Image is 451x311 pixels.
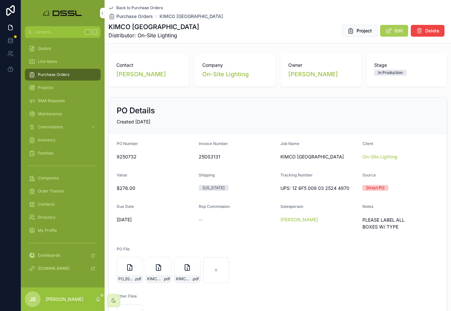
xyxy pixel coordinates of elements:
button: Jump to...K [25,26,101,38]
span: [DOMAIN_NAME] [38,266,70,271]
span: PO Number [117,141,138,146]
span: Created [DATE] [117,119,150,124]
span: Other Files [117,294,137,299]
span: Line Items [38,59,57,64]
a: [PERSON_NAME] [280,216,318,223]
a: KIMCO [GEOGRAPHIC_DATA] [159,13,223,20]
span: .pdf [134,276,141,282]
a: Commissions [25,121,101,133]
span: Delete [425,27,439,34]
a: [DOMAIN_NAME] [25,263,101,274]
span: Inventory [38,137,56,143]
span: K [92,29,97,35]
span: Directory [38,215,56,220]
span: -- [199,216,203,223]
span: Companies [38,175,59,181]
a: My Profile [25,225,101,236]
a: Back to Purchase Orders [109,5,163,10]
a: Directory [25,211,101,223]
p: [PERSON_NAME] [46,296,83,302]
a: On-Site Lighting [362,154,397,160]
span: Value [117,173,127,177]
a: Purchase Orders [109,13,153,20]
a: Purchase Orders [25,69,101,81]
span: Purchase Orders [116,13,153,20]
a: Dashboards [25,249,101,261]
div: In Production [378,70,403,76]
span: $276.00 [117,185,193,192]
span: .pdf [192,276,199,282]
span: Contact [116,62,181,68]
span: Source [362,173,376,177]
span: KIMCO-ARGYLE-VILLAGE-PACKING-SLIP [147,276,163,282]
a: Companies [25,172,101,184]
p: PLEASE LABEL ALL BOXES W/ TYPE [362,216,439,230]
span: Rep Commission [199,204,230,209]
span: Order Tracker [38,189,64,194]
span: Notes [362,204,373,209]
a: Line Items [25,56,101,67]
span: Salesperson [280,204,303,209]
span: 9250732 [117,154,193,160]
a: Quotes [25,43,101,54]
span: My Profile [38,228,57,233]
a: On-Site Lighting [202,70,249,79]
a: Contacts [25,198,101,210]
a: Projects [25,82,101,94]
span: Purchase Orders [38,72,69,77]
span: Back to Purchase Orders [116,5,163,10]
span: KIMCO-ARGYLE-VILLAGE---25DS3131 [176,276,192,282]
span: Quotes [38,46,51,51]
a: Families [25,147,101,159]
h1: KIMCO [GEOGRAPHIC_DATA] [109,22,199,31]
h2: PO Details [117,105,155,116]
span: [DATE] [117,216,193,223]
span: Stage [374,62,439,68]
span: Edit [394,27,403,34]
span: Contacts [38,202,55,207]
button: Project [342,25,377,37]
div: Direct PO [366,185,384,191]
div: scrollable content [21,38,105,283]
span: Jump to... [35,29,82,35]
span: Project [357,27,372,34]
span: Company [202,62,267,68]
img: App logo [41,8,85,18]
a: [PERSON_NAME] [288,70,338,79]
span: .pdf [163,276,170,282]
span: Shipping [199,173,215,177]
span: Families [38,151,53,156]
span: Commissions [38,124,63,130]
a: RMA Requests [25,95,101,107]
span: Tracking Number [280,173,313,177]
div: [US_STATE] [203,185,225,191]
span: Distributor: On-Site Lighting [109,31,199,39]
a: Order Tracker [25,185,101,197]
span: PO_9250732_Disruptive-SSL [118,276,134,282]
span: UPS: 1Z 6F5 009 03 2524 4970 [280,185,357,192]
span: 25DS3131 [199,154,276,160]
span: Owner [288,62,353,68]
span: PO File [117,247,130,251]
span: Client [362,141,373,146]
span: Invoice Number [199,141,228,146]
span: Job Name [280,141,299,146]
span: Maintenance [38,111,62,117]
button: Delete [411,25,444,37]
a: Inventory [25,134,101,146]
span: RMA Requests [38,98,65,103]
span: Projects [38,85,53,90]
span: Due Date [117,204,134,209]
span: KIMCO [GEOGRAPHIC_DATA] [280,154,357,160]
a: [PERSON_NAME] [116,70,166,79]
a: Maintenance [25,108,101,120]
span: JB [29,295,36,303]
span: Dashboards [38,253,60,258]
button: Edit [380,25,408,37]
